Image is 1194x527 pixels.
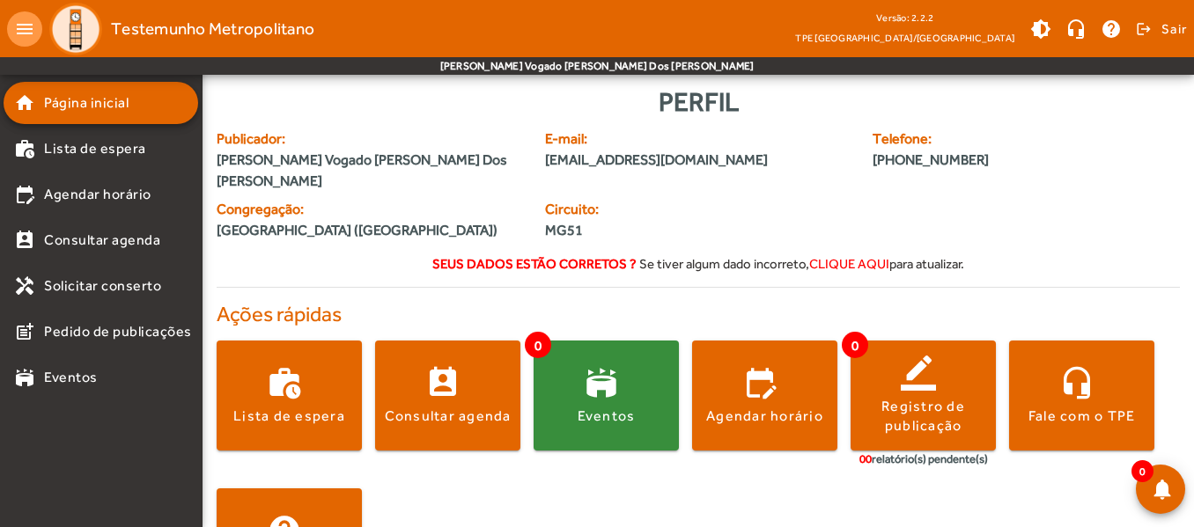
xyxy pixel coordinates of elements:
div: Lista de espera [233,406,345,426]
mat-icon: menu [7,11,42,47]
span: Página inicial [44,92,129,113]
span: clique aqui [809,256,889,271]
div: Registro de publicação [851,397,996,436]
span: [PHONE_NUMBER] [873,150,1098,171]
mat-icon: post_add [14,321,35,342]
span: Circuito: [545,199,688,220]
span: 0 [842,332,868,358]
mat-icon: perm_contact_calendar [14,230,35,251]
span: Consultar agenda [44,230,160,251]
span: E-mail: [545,128,852,150]
span: Agendar horário [44,184,151,205]
button: Sair [1133,16,1187,42]
img: Logo TPE [49,3,102,55]
span: TPE [GEOGRAPHIC_DATA]/[GEOGRAPHIC_DATA] [795,29,1014,47]
mat-icon: home [14,92,35,113]
div: Fale com o TPE [1028,406,1136,426]
div: Perfil [217,82,1180,121]
span: Se tiver algum dado incorreto, para atualizar. [639,256,964,271]
div: Consultar agenda [385,406,512,426]
span: Publicador: [217,128,524,150]
h4: Ações rápidas [217,302,1180,327]
span: MG51 [545,220,688,241]
a: Testemunho Metropolitano [42,3,314,55]
div: Agendar horário [706,406,823,426]
div: Eventos [578,406,636,426]
span: 00 [859,452,872,465]
mat-icon: work_history [14,138,35,159]
button: Lista de espera [217,340,362,450]
span: [PERSON_NAME] Vogado [PERSON_NAME] Dos [PERSON_NAME] [217,150,524,192]
mat-icon: stadium [14,367,35,388]
span: Lista de espera [44,138,146,159]
span: Pedido de publicações [44,321,192,342]
span: Telefone: [873,128,1098,150]
span: 0 [525,332,551,358]
div: Versão: 2.2.2 [795,7,1014,29]
span: Congregação: [217,199,524,220]
mat-icon: edit_calendar [14,184,35,205]
strong: Seus dados estão corretos ? [432,256,637,271]
div: relatório(s) pendente(s) [859,450,988,468]
span: Solicitar conserto [44,275,161,296]
span: 0 [1131,460,1153,482]
span: Eventos [44,367,98,388]
button: Consultar agenda [375,340,520,450]
span: [EMAIL_ADDRESS][DOMAIN_NAME] [545,150,852,171]
button: Eventos [534,340,679,450]
span: [GEOGRAPHIC_DATA] ([GEOGRAPHIC_DATA]) [217,220,497,241]
button: Registro de publicação [851,340,996,450]
button: Fale com o TPE [1009,340,1154,450]
span: Sair [1161,15,1187,43]
button: Agendar horário [692,340,837,450]
span: Testemunho Metropolitano [111,15,314,43]
mat-icon: handyman [14,275,35,296]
